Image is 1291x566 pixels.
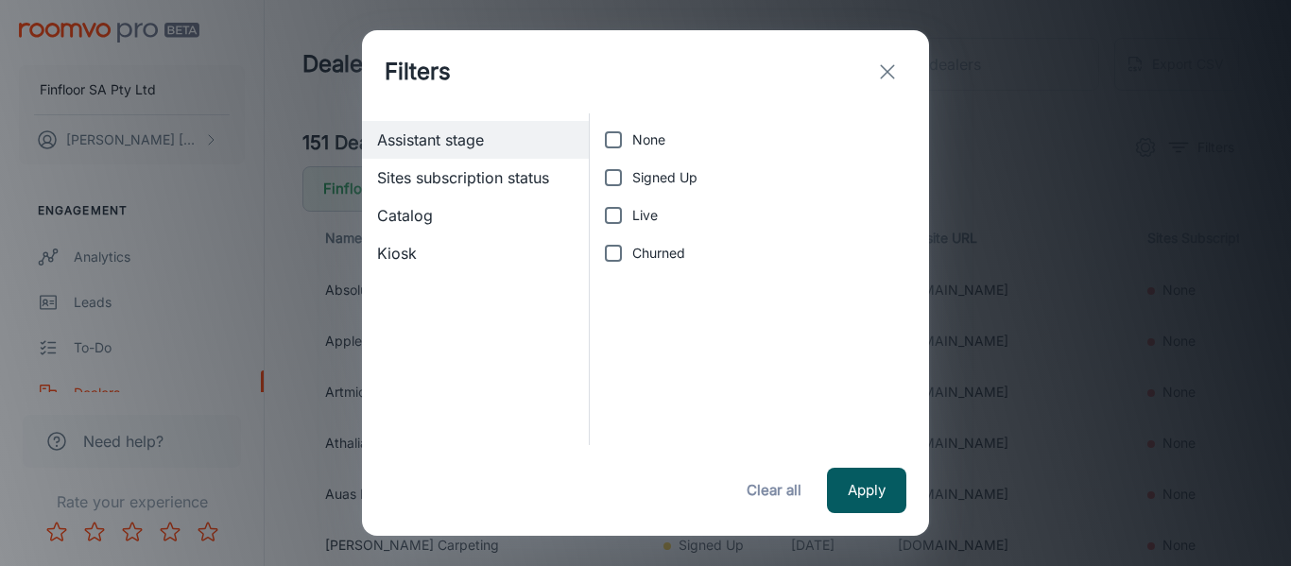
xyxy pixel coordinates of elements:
[362,121,589,159] div: Assistant stage
[632,129,665,150] span: None
[385,55,451,89] h1: Filters
[362,159,589,197] div: Sites subscription status
[736,468,812,513] button: Clear all
[827,468,906,513] button: Apply
[632,205,658,226] span: Live
[377,204,574,227] span: Catalog
[362,234,589,272] div: Kiosk
[377,242,574,265] span: Kiosk
[377,166,574,189] span: Sites subscription status
[377,129,574,151] span: Assistant stage
[632,243,685,264] span: Churned
[869,53,906,91] button: exit
[632,167,697,188] span: Signed Up
[362,197,589,234] div: Catalog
